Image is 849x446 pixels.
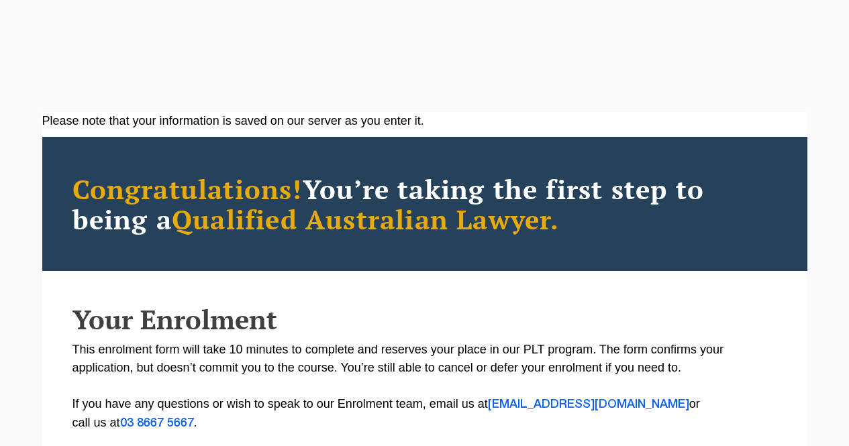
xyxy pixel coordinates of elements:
p: This enrolment form will take 10 minutes to complete and reserves your place in our PLT program. ... [72,341,777,433]
h2: Your Enrolment [72,304,777,334]
h2: You’re taking the first step to being a [72,174,777,234]
div: Please note that your information is saved on our server as you enter it. [42,112,807,130]
a: 03 8667 5667 [120,418,194,429]
a: [EMAIL_ADDRESS][DOMAIN_NAME] [488,399,689,410]
span: Qualified Australian Lawyer. [172,201,560,237]
span: Congratulations! [72,171,303,207]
